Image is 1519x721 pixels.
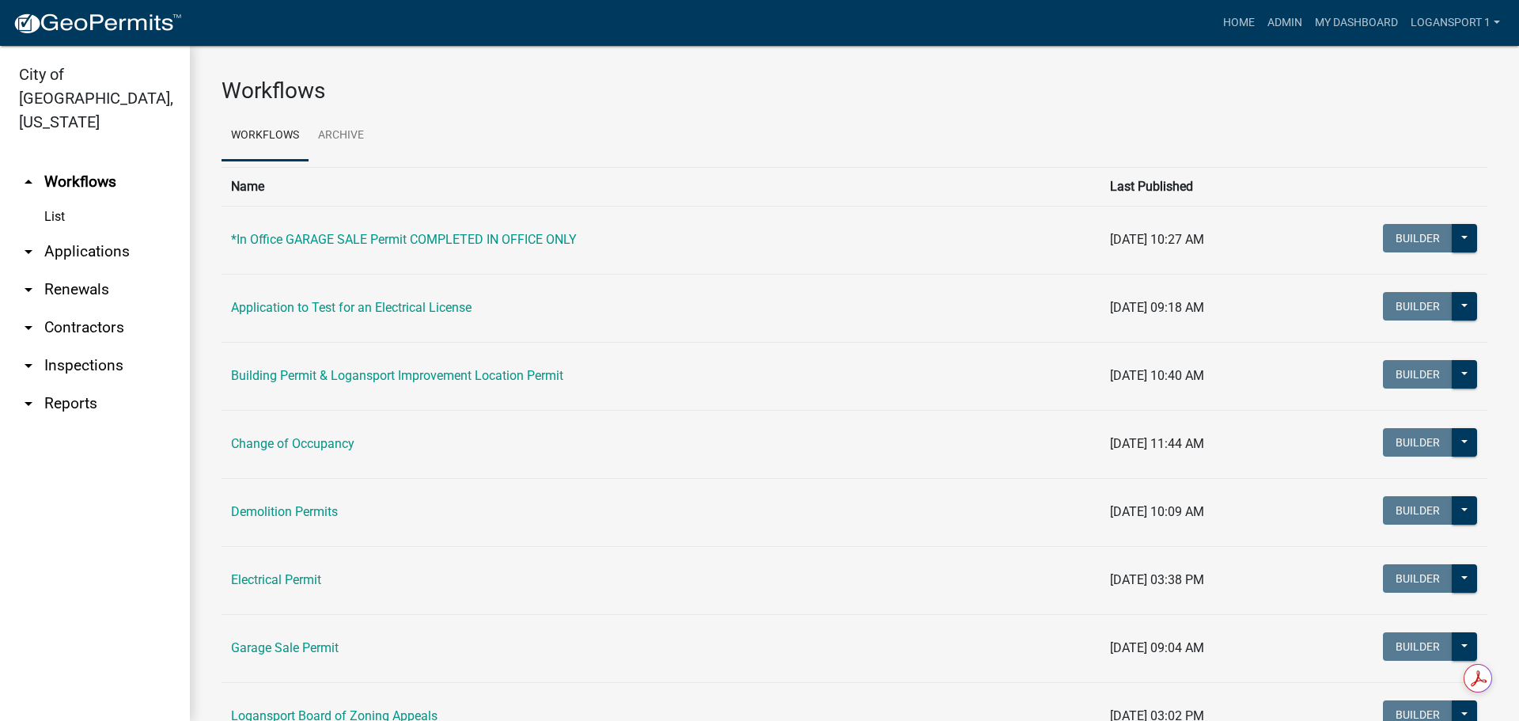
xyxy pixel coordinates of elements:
[1404,8,1506,38] a: Logansport 1
[1309,8,1404,38] a: My Dashboard
[231,640,339,655] a: Garage Sale Permit
[231,368,563,383] a: Building Permit & Logansport Improvement Location Permit
[1110,368,1204,383] span: [DATE] 10:40 AM
[19,318,38,337] i: arrow_drop_down
[1110,572,1204,587] span: [DATE] 03:38 PM
[222,78,1487,104] h3: Workflows
[231,232,577,247] a: *In Office GARAGE SALE Permit COMPLETED IN OFFICE ONLY
[1383,564,1453,593] button: Builder
[19,242,38,261] i: arrow_drop_down
[19,394,38,413] i: arrow_drop_down
[231,572,321,587] a: Electrical Permit
[1110,300,1204,315] span: [DATE] 09:18 AM
[1383,224,1453,252] button: Builder
[222,167,1100,206] th: Name
[1110,504,1204,519] span: [DATE] 10:09 AM
[1110,232,1204,247] span: [DATE] 10:27 AM
[1383,428,1453,457] button: Builder
[1110,640,1204,655] span: [DATE] 09:04 AM
[1261,8,1309,38] a: Admin
[1383,292,1453,321] button: Builder
[231,300,472,315] a: Application to Test for an Electrical License
[1100,167,1293,206] th: Last Published
[19,280,38,299] i: arrow_drop_down
[1217,8,1261,38] a: Home
[231,504,338,519] a: Demolition Permits
[19,173,38,192] i: arrow_drop_up
[1110,436,1204,451] span: [DATE] 11:44 AM
[231,436,354,451] a: Change of Occupancy
[1383,360,1453,389] button: Builder
[1383,496,1453,525] button: Builder
[309,111,373,161] a: Archive
[1383,632,1453,661] button: Builder
[19,356,38,375] i: arrow_drop_down
[222,111,309,161] a: Workflows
